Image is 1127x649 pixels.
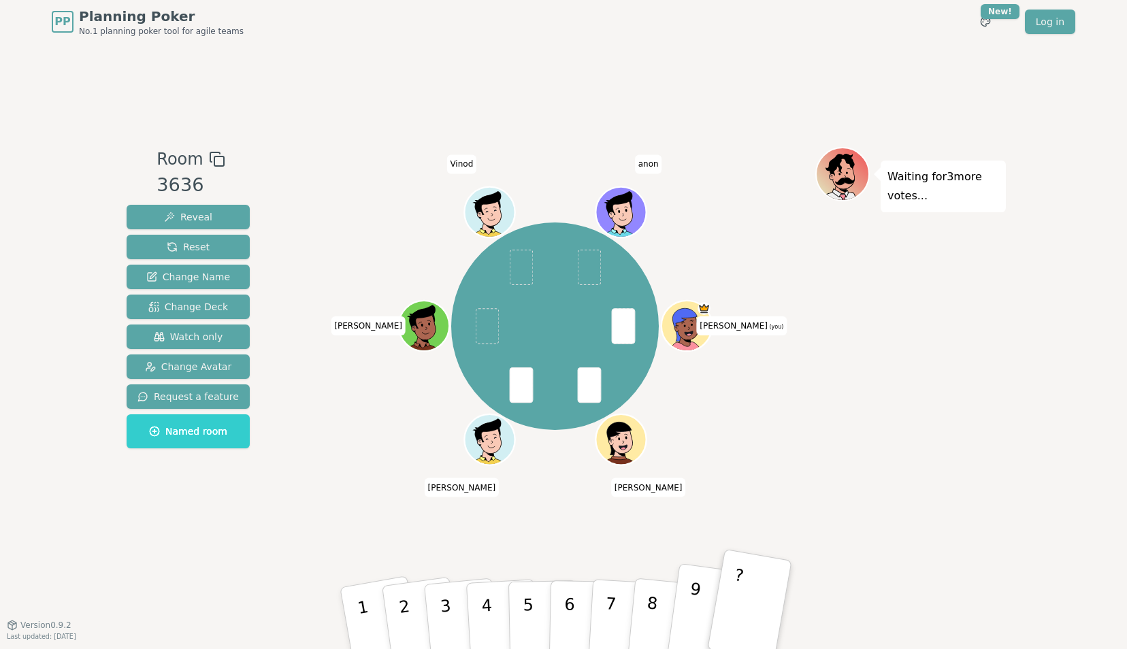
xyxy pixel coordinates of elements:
span: Click to change your name [424,478,499,497]
span: Room [157,147,203,171]
button: Request a feature [127,384,250,409]
span: Click to change your name [635,155,662,174]
span: No.1 planning poker tool for agile teams [79,26,244,37]
button: Change Name [127,265,250,289]
span: Click to change your name [446,155,476,174]
button: Change Avatar [127,354,250,379]
span: Click to change your name [611,478,686,497]
span: Last updated: [DATE] [7,633,76,640]
button: Named room [127,414,250,448]
button: Version0.9.2 [7,620,71,631]
button: New! [973,10,998,34]
p: ? [724,565,745,639]
a: Log in [1025,10,1075,34]
span: Click to change your name [696,316,787,335]
span: Planning Poker [79,7,244,26]
span: Click to change your name [331,316,406,335]
span: Change Avatar [145,360,232,373]
button: Click to change your avatar [663,302,710,350]
span: (you) [768,324,784,330]
span: Request a feature [137,390,239,403]
div: New! [981,4,1019,19]
p: Waiting for 3 more votes... [887,167,999,205]
button: Reset [127,235,250,259]
span: Natasha is the host [698,302,710,315]
span: PP [54,14,70,30]
span: Watch only [154,330,223,344]
span: Change Name [146,270,230,284]
span: Reveal [164,210,212,224]
span: Change Deck [148,300,228,314]
a: PPPlanning PokerNo.1 planning poker tool for agile teams [52,7,244,37]
span: Named room [149,425,227,438]
button: Change Deck [127,295,250,319]
div: 3636 [157,171,225,199]
button: Reveal [127,205,250,229]
button: Watch only [127,324,250,349]
span: Reset [167,240,210,254]
span: Version 0.9.2 [20,620,71,631]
